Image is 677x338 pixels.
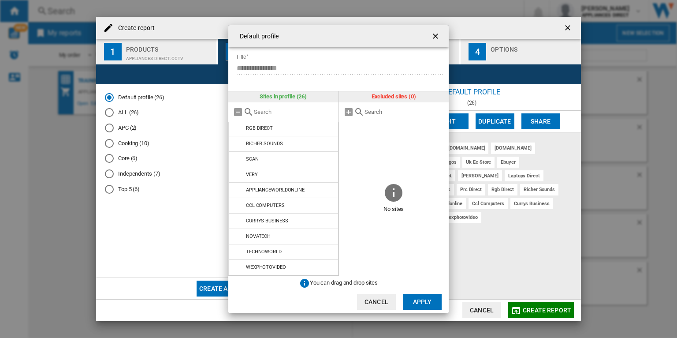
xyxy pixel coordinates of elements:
ng-md-icon: getI18NText('BUTTONS.CLOSE_DIALOG') [431,32,442,42]
md-icon: Remove all [233,107,243,117]
div: NOVATECH [246,233,271,239]
input: Search [365,109,445,115]
div: VERY [246,172,258,177]
div: Sites in profile (26) [228,91,338,102]
div: CCL COMPUTERS [246,203,285,208]
div: Excluded sites (0) [339,91,449,102]
div: CURRYS BUSINESS [246,218,288,224]
md-icon: Add all [343,107,354,117]
input: Search [254,109,334,115]
span: No sites [339,203,449,216]
span: You can drag and drop sites [310,279,378,286]
button: Cancel [357,294,396,310]
div: TECHNOWORLD [246,249,282,255]
div: APPLIANCEWORLDONLINE [246,187,305,193]
button: getI18NText('BUTTONS.CLOSE_DIALOG') [428,27,445,45]
div: SCAN [246,156,259,162]
h4: Default profile [235,32,279,41]
button: Apply [403,294,442,310]
div: RICHER SOUNDS [246,141,283,146]
div: RGB DIRECT [246,125,273,131]
div: WEXPHOTOVIDEO [246,264,286,270]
